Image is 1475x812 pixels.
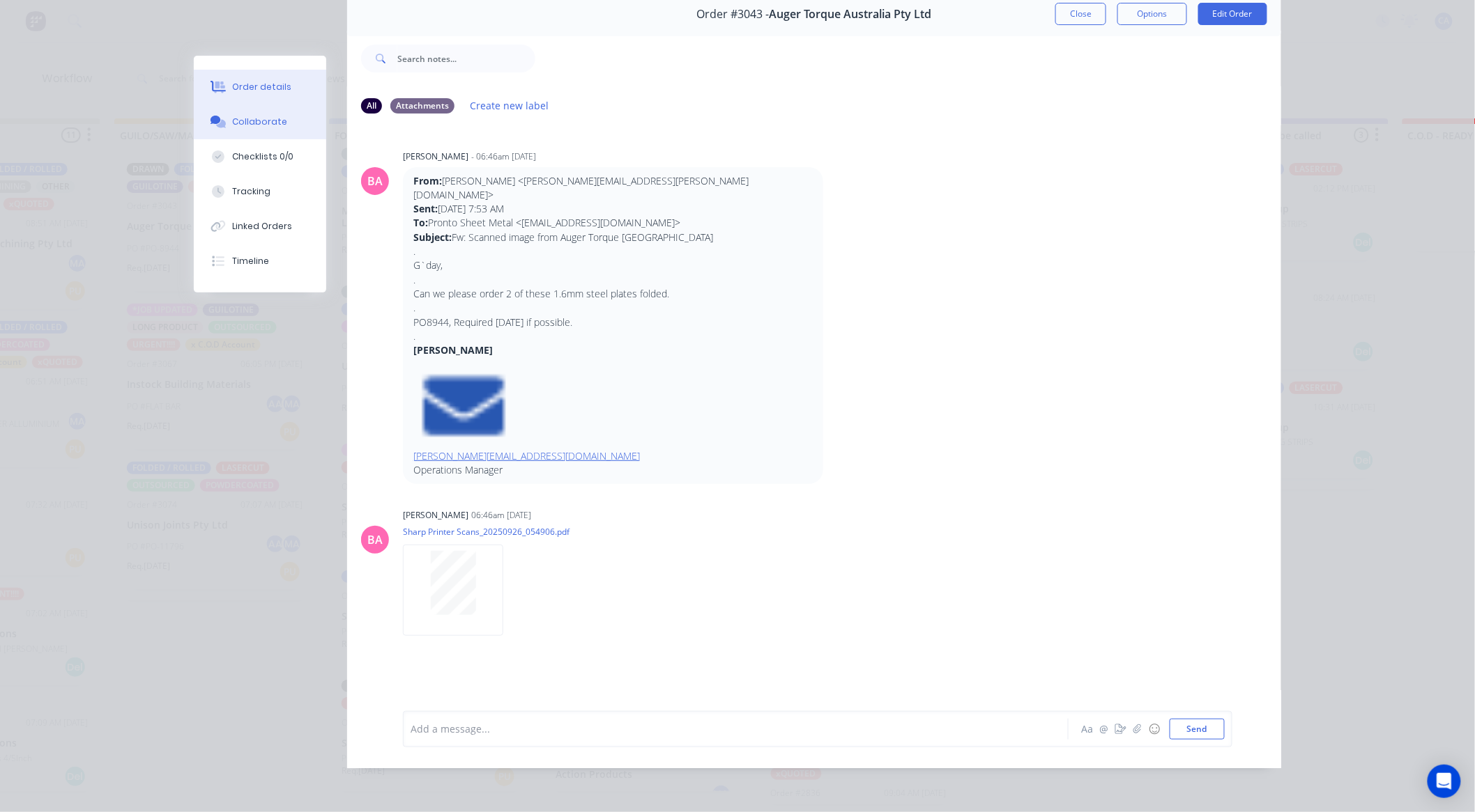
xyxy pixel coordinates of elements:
[413,258,813,272] p: G`day,
[233,220,293,233] div: Linked Orders
[367,173,383,189] div: BA
[194,104,326,139] button: Collaborate
[413,174,442,187] strong: From:
[194,139,326,174] button: Checklists 0/0
[233,150,294,163] div: Checklists 0/0
[413,315,813,329] p: PO8944, Required [DATE] if possible.
[403,509,468,522] div: [PERSON_NAME]
[1170,719,1225,740] button: Send
[413,357,514,448] img: zkAPgCUzJRlXacR5wAAAABJRU5ErkJgggAAAAAAAAA=
[403,526,570,538] p: Sharp Printer Scans_20250926_054906.pdf
[413,287,813,301] p: Can we please order 2 of these 1.6mm steel plates folded.
[367,531,383,548] div: BA
[194,209,326,244] button: Linked Orders
[233,81,292,93] div: Order details
[413,216,428,229] strong: To:
[471,150,536,163] div: - 06:46am [DATE]
[1096,721,1113,737] button: @
[403,150,468,163] div: [PERSON_NAME]
[413,231,452,244] strong: Subject:
[233,116,288,128] div: Collaborate
[1079,721,1096,737] button: Aa
[471,509,531,522] div: 06:46am [DATE]
[413,202,438,215] strong: Sent:
[390,98,454,114] div: Attachments
[413,273,813,287] p: .
[413,463,813,477] p: Operations Manager
[1117,3,1187,25] button: Options
[361,98,382,114] div: All
[413,301,813,315] p: .
[233,255,270,267] div: Timeline
[1055,3,1106,25] button: Close
[413,449,640,462] a: [PERSON_NAME][EMAIL_ADDRESS][DOMAIN_NAME]
[233,185,271,198] div: Tracking
[194,70,326,104] button: Order details
[194,174,326,209] button: Tracking
[1198,3,1267,25] button: Edit Order
[697,8,770,21] span: Order #3043 -
[194,244,326,279] button: Timeline
[1146,721,1163,737] button: ☺
[413,329,813,343] p: .
[413,343,493,357] strong: [PERSON_NAME]
[770,8,932,21] span: Auger Torque Australia Pty Ltd
[397,45,535,72] input: Search notes...
[413,174,813,244] p: [PERSON_NAME] <[PERSON_NAME][EMAIL_ADDRESS][PERSON_NAME][DOMAIN_NAME]> [DATE] 7:53 AM Pronto Shee...
[463,96,556,115] button: Create new label
[413,244,813,258] p: .
[1428,765,1461,798] div: Open Intercom Messenger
